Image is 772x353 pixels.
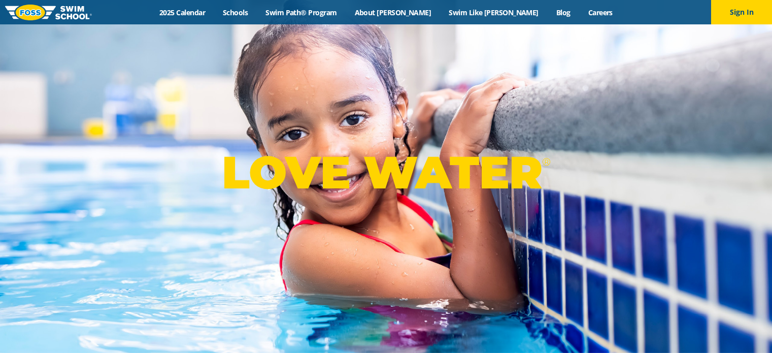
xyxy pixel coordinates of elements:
a: About [PERSON_NAME] [346,8,440,17]
a: Careers [579,8,621,17]
a: Schools [214,8,257,17]
a: Blog [547,8,579,17]
a: 2025 Calendar [151,8,214,17]
sup: ® [542,155,550,168]
p: LOVE WATER [222,145,550,200]
a: Swim Like [PERSON_NAME] [440,8,548,17]
img: FOSS Swim School Logo [5,5,92,20]
a: Swim Path® Program [257,8,346,17]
